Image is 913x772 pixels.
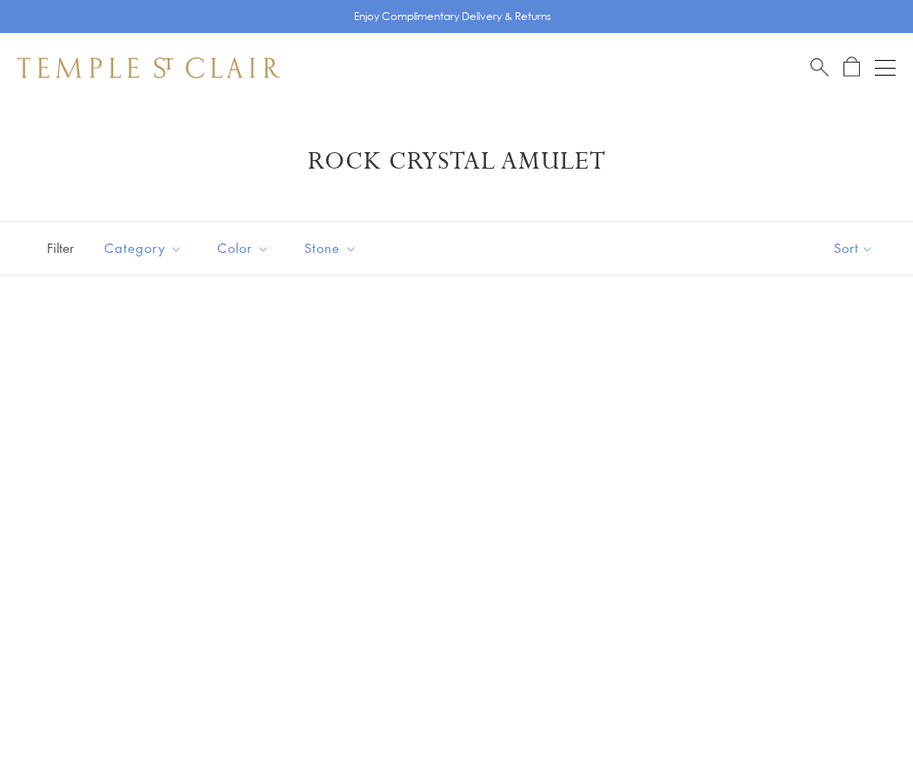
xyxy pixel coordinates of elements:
[96,237,196,259] span: Category
[875,57,896,78] button: Open navigation
[91,229,196,268] button: Category
[209,237,283,259] span: Color
[296,237,370,259] span: Stone
[843,57,860,78] a: Open Shopping Bag
[795,222,913,275] button: Show sort by
[17,57,280,78] img: Temple St. Clair
[204,229,283,268] button: Color
[354,8,551,25] p: Enjoy Complimentary Delivery & Returns
[43,146,870,177] h1: Rock Crystal Amulet
[291,229,370,268] button: Stone
[810,57,829,78] a: Search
